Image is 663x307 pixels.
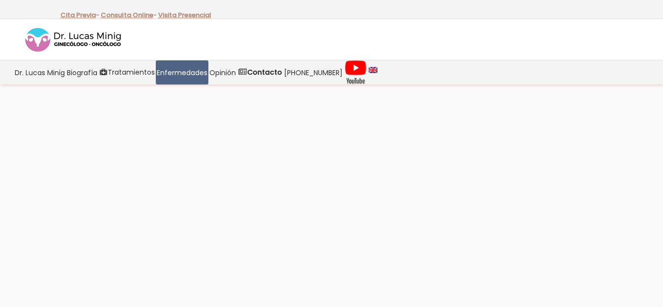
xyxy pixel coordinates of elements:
img: Videos Youtube Ginecología [345,60,367,84]
a: Cita Previa [60,10,96,20]
img: language english [369,67,377,73]
span: Dr. Lucas Minig [15,67,65,78]
a: Enfermedades [156,60,208,84]
a: [PHONE_NUMBER] [283,60,344,84]
a: Dr. Lucas Minig [14,60,66,84]
a: Biografía [66,60,98,84]
span: Opinión [209,67,236,78]
a: language english [368,60,378,84]
a: Tratamientos [98,60,156,84]
strong: Contacto [247,67,282,77]
p: - [60,9,99,22]
a: Videos Youtube Ginecología [344,60,368,84]
span: Tratamientos [108,67,155,78]
a: Opinión [208,60,237,84]
span: Enfermedades [157,67,207,78]
a: Visita Presencial [158,10,211,20]
p: - [101,9,157,22]
span: Biografía [67,67,97,78]
a: Consulta Online [101,10,153,20]
a: Contacto [237,60,283,84]
span: [PHONE_NUMBER] [284,67,343,78]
